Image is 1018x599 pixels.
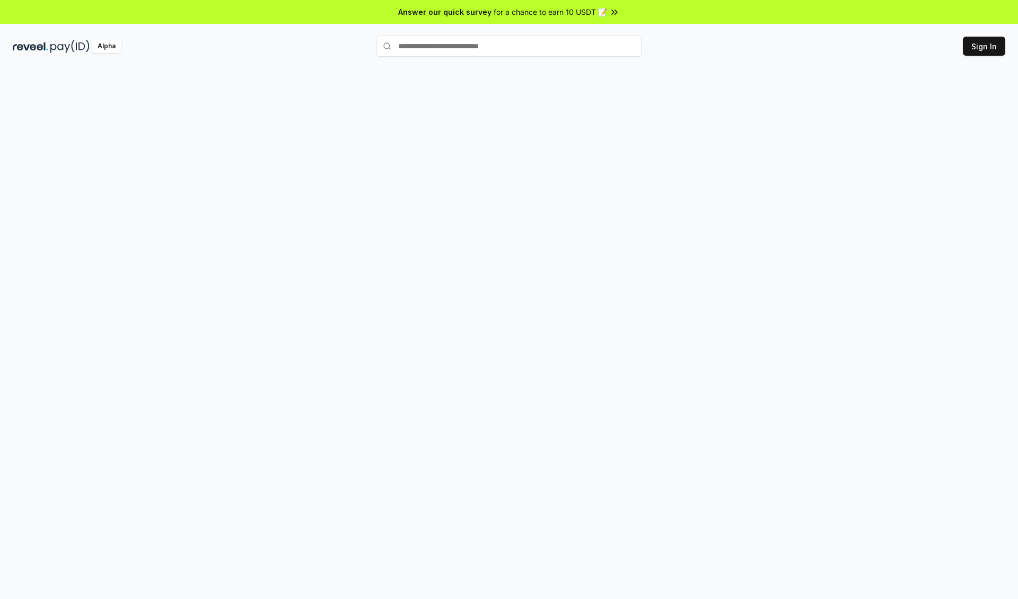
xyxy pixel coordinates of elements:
button: Sign In [963,37,1005,56]
span: for a chance to earn 10 USDT 📝 [494,6,607,18]
img: reveel_dark [13,40,48,53]
div: Alpha [92,40,121,53]
img: pay_id [50,40,90,53]
span: Answer our quick survey [398,6,492,18]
